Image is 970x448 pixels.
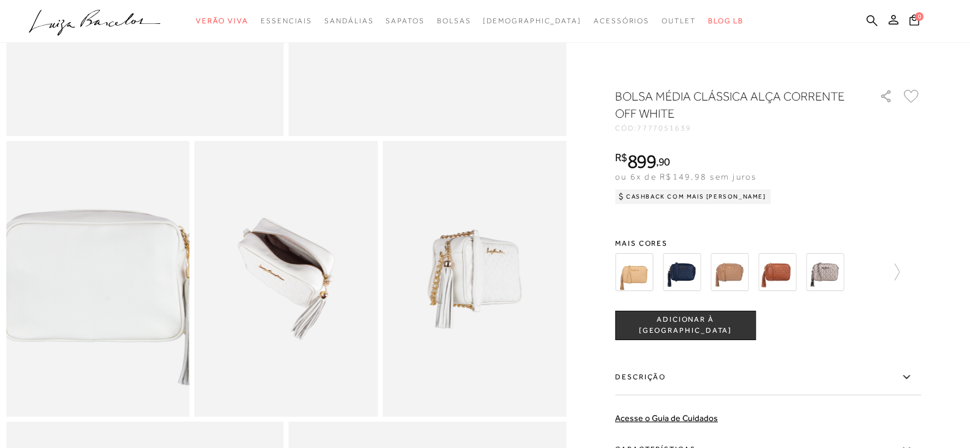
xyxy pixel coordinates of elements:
[483,10,581,32] a: noSubCategoriesText
[615,253,653,291] img: BOLSA MÉDIA CLÁSSICA ALÇA CORRENTE AMARULA
[658,155,670,168] span: 90
[615,88,845,122] h1: BOLSA MÉDIA CLÁSSICA ALÇA CORRENTE OFF WHITE
[627,150,656,172] span: 899
[615,311,756,340] button: ADICIONAR À [GEOGRAPHIC_DATA]
[615,240,921,247] span: Mais cores
[758,253,796,291] img: BOLSA MÉDIA CLÁSSICA ALÇA CORRENTE CARAMELO
[906,13,923,30] button: 0
[656,156,670,167] i: ,
[708,10,744,32] a: BLOG LB
[195,141,378,417] img: image
[437,17,471,25] span: Bolsas
[382,141,566,417] img: image
[615,124,860,132] div: CÓD:
[594,17,649,25] span: Acessórios
[615,413,718,423] a: Acesse o Guia de Cuidados
[711,253,748,291] img: BOLSA MÉDIA CLÁSSICA ALÇA CORRENTE BROWN
[386,17,424,25] span: Sapatos
[662,17,696,25] span: Outlet
[437,10,471,32] a: categoryNavScreenReaderText
[615,172,756,181] span: ou 6x de R$149,98 sem juros
[663,253,701,291] img: BOLSA MÉDIA CLÁSSICA ALÇA CORRENTE AZUL ATLÂNTICO
[386,10,424,32] a: categoryNavScreenReaderText
[324,10,373,32] a: categoryNavScreenReaderText
[594,10,649,32] a: categoryNavScreenReaderText
[261,17,312,25] span: Essenciais
[616,314,755,336] span: ADICIONAR À [GEOGRAPHIC_DATA]
[196,17,248,25] span: Verão Viva
[483,17,581,25] span: [DEMOGRAPHIC_DATA]
[196,10,248,32] a: categoryNavScreenReaderText
[708,17,744,25] span: BLOG LB
[324,17,373,25] span: Sandálias
[806,253,844,291] img: BOLSA MÉDIA CLÁSSICA ALÇA CORRENTE CHUMBO TITÂNIO
[637,124,692,132] span: 7777051639
[662,10,696,32] a: categoryNavScreenReaderText
[615,189,771,204] div: Cashback com Mais [PERSON_NAME]
[261,10,312,32] a: categoryNavScreenReaderText
[615,360,921,395] label: Descrição
[915,12,923,21] span: 0
[615,152,627,163] i: R$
